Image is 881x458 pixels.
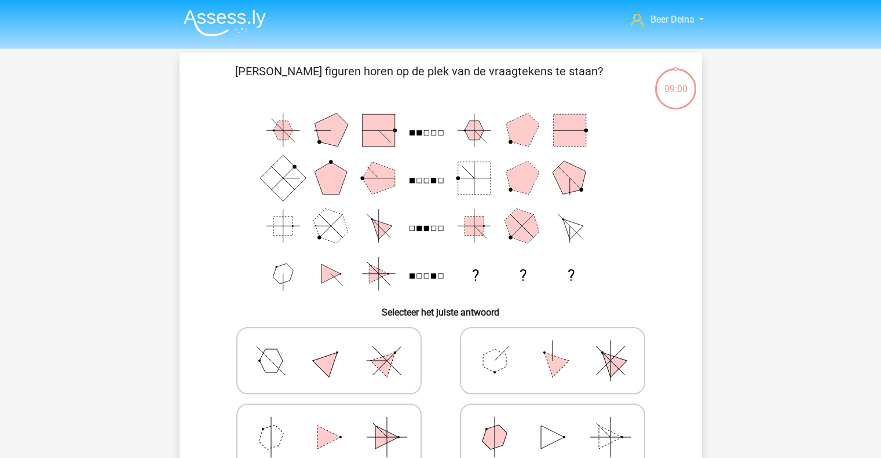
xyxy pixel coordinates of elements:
[654,67,697,96] div: 09:00
[471,267,478,284] text: ?
[626,13,707,27] a: Beer Delna
[650,14,694,25] span: Beer Delna
[567,267,574,284] text: ?
[520,267,527,284] text: ?
[198,298,683,318] h6: Selecteer het juiste antwoord
[184,9,266,36] img: Assessly
[198,63,640,97] p: [PERSON_NAME] figuren horen op de plek van de vraagtekens te staan?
